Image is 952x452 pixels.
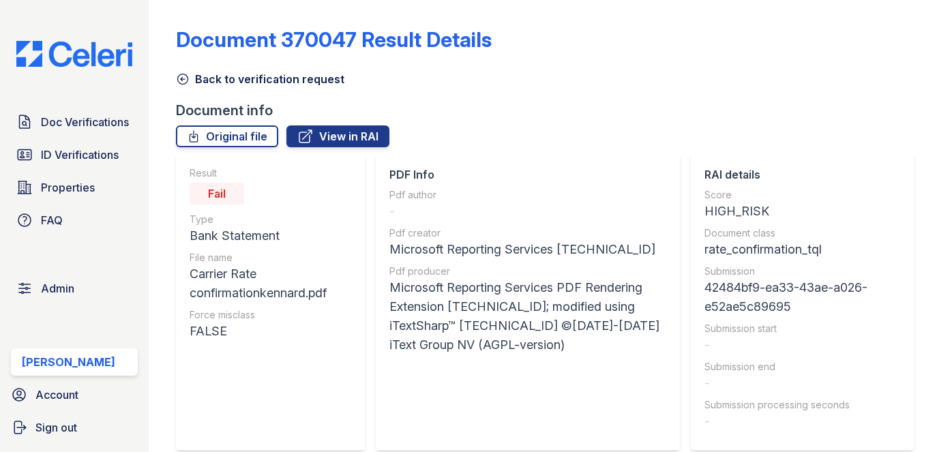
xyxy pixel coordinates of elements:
div: Fail [190,183,244,205]
div: [PERSON_NAME] [22,354,115,370]
div: Document info [176,101,925,120]
div: Carrier Rate confirmationkennard.pdf [190,265,351,303]
a: Document 370047 Result Details [176,27,492,52]
a: Back to verification request [176,71,344,87]
span: Doc Verifications [41,114,129,130]
div: Pdf author [389,188,666,202]
div: File name [190,251,351,265]
div: - [389,202,666,221]
a: FAQ [11,207,138,234]
span: Properties [41,179,95,196]
div: Submission processing seconds [704,398,900,412]
div: Submission [704,265,900,278]
div: Score [704,188,900,202]
div: Result [190,166,351,180]
span: ID Verifications [41,147,119,163]
div: PDF Info [389,166,666,183]
div: RAI details [704,166,900,183]
a: Doc Verifications [11,108,138,136]
span: Account [35,387,78,403]
div: - [704,335,900,355]
div: Force misclass [190,308,351,322]
a: ID Verifications [11,141,138,168]
div: 42484bf9-ea33-43ae-a026-e52ae5c89695 [704,278,900,316]
div: Type [190,213,351,226]
a: View in RAI [286,125,389,147]
span: Sign out [35,419,77,436]
a: Properties [11,174,138,201]
div: - [704,374,900,393]
div: FALSE [190,322,351,341]
span: Admin [41,280,74,297]
div: Microsoft Reporting Services PDF Rendering Extension [TECHNICAL_ID]; modified using iTextSharp™ [... [389,278,666,355]
a: Admin [11,275,138,302]
div: Pdf creator [389,226,666,240]
a: Account [5,381,143,408]
div: HIGH_RISK [704,202,900,221]
div: Submission end [704,360,900,374]
a: Original file [176,125,278,147]
div: Pdf producer [389,265,666,278]
span: FAQ [41,212,63,228]
div: Bank Statement [190,226,351,245]
a: Sign out [5,414,143,441]
div: - [704,412,900,431]
img: CE_Logo_Blue-a8612792a0a2168367f1c8372b55b34899dd931a85d93a1a3d3e32e68fde9ad4.png [5,41,143,67]
div: Document class [704,226,900,240]
div: Microsoft Reporting Services [TECHNICAL_ID] [389,240,666,259]
div: rate_confirmation_tql [704,240,900,259]
div: Submission start [704,322,900,335]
